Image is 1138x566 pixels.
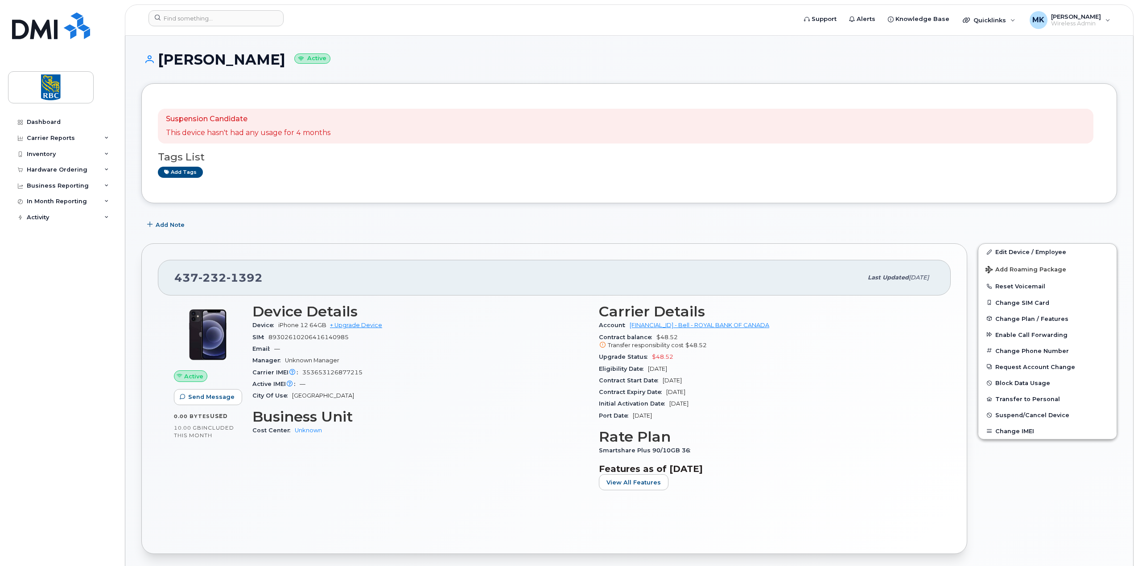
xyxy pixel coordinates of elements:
a: Edit Device / Employee [978,244,1117,260]
span: Upgrade Status [599,353,652,360]
span: Account [599,322,630,328]
h1: [PERSON_NAME] [141,52,1117,67]
h3: Device Details [252,304,588,320]
span: Active IMEI [252,381,300,387]
span: Enable Call Forwarding [995,331,1068,338]
button: Enable Call Forwarding [978,327,1117,343]
button: Request Account Change [978,359,1117,375]
span: Carrier IMEI [252,369,302,376]
span: 232 [198,271,227,284]
span: Email [252,345,274,352]
span: 89302610206416140985 [268,334,349,340]
span: — [274,345,280,352]
span: $48.52 [652,353,673,360]
p: This device hasn't had any usage for 4 months [166,128,330,138]
span: Smartshare Plus 90/10GB 36 [599,447,695,454]
span: Device [252,322,278,328]
span: Contract Expiry Date [599,389,666,395]
button: Send Message [174,389,242,405]
span: [DATE] [633,412,652,419]
span: SIM [252,334,268,340]
h3: Business Unit [252,409,588,425]
span: 437 [174,271,263,284]
img: iPhone_12.jpg [181,308,235,361]
span: Send Message [188,393,235,401]
span: Unknown Manager [285,357,339,364]
span: included this month [174,424,234,439]
span: — [300,381,305,387]
span: Transfer responsibility cost [608,342,684,349]
span: Manager [252,357,285,364]
span: [DATE] [669,400,689,407]
p: Suspension Candidate [166,114,330,124]
button: Add Roaming Package [978,260,1117,278]
span: Contract balance [599,334,656,340]
span: $48.52 [599,334,935,350]
a: + Upgrade Device [330,322,382,328]
button: Block Data Usage [978,375,1117,391]
span: Active [184,372,203,381]
span: Contract Start Date [599,377,663,384]
button: Change Phone Number [978,343,1117,359]
span: 10.00 GB [174,425,202,431]
span: [DATE] [648,365,667,372]
button: Change SIM Card [978,295,1117,311]
span: Last updated [868,274,909,281]
button: View All Features [599,474,668,490]
h3: Rate Plan [599,429,935,445]
span: [DATE] [663,377,682,384]
span: View All Features [606,478,661,487]
small: Active [294,53,330,64]
button: Transfer to Personal [978,391,1117,407]
span: iPhone 12 64GB [278,322,326,328]
span: Suspend/Cancel Device [995,412,1069,418]
span: Eligibility Date [599,365,648,372]
button: Add Note [141,217,192,233]
h3: Features as of [DATE] [599,463,935,474]
span: [GEOGRAPHIC_DATA] [292,392,354,399]
span: Add Roaming Package [985,266,1066,275]
span: Port Date [599,412,633,419]
button: Change Plan / Features [978,311,1117,327]
span: used [210,413,228,419]
span: 0.00 Bytes [174,413,210,419]
span: 353653126877215 [302,369,363,376]
a: Unknown [295,427,322,434]
span: Change Plan / Features [995,315,1068,322]
a: Add tags [158,167,203,178]
h3: Tags List [158,152,1101,163]
span: 1392 [227,271,263,284]
span: Add Note [156,221,185,229]
button: Change IMEI [978,423,1117,439]
span: $48.52 [685,342,707,349]
span: Initial Activation Date [599,400,669,407]
button: Suspend/Cancel Device [978,407,1117,423]
button: Reset Voicemail [978,278,1117,294]
span: [DATE] [666,389,685,395]
a: [FINANCIAL_ID] - Bell - ROYAL BANK OF CANADA [630,322,769,328]
h3: Carrier Details [599,304,935,320]
span: Cost Center [252,427,295,434]
span: [DATE] [909,274,929,281]
span: City Of Use [252,392,292,399]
